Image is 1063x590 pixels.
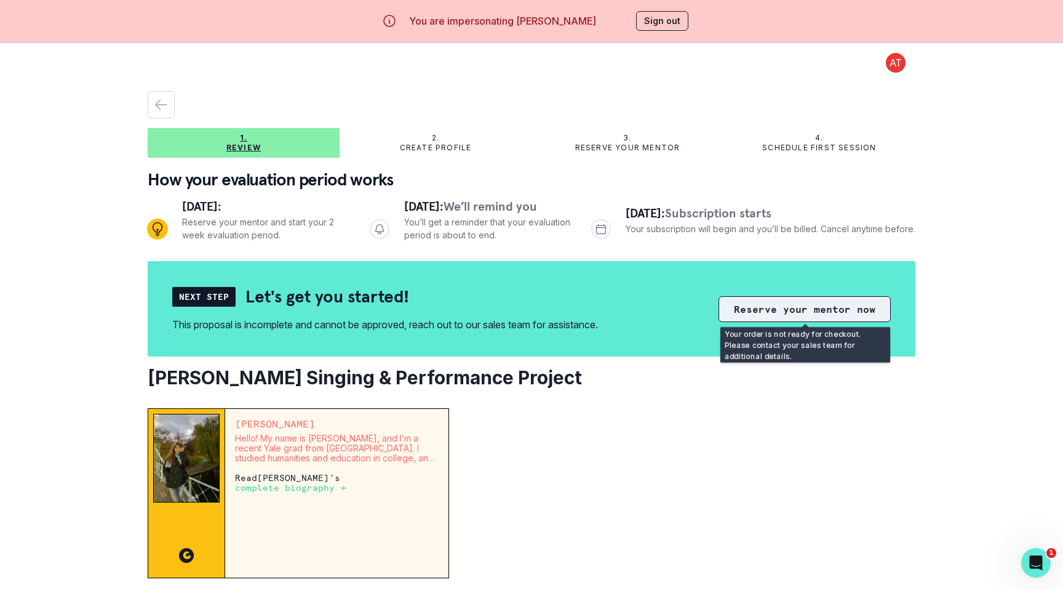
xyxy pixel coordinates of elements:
p: Review [226,143,261,153]
span: [DATE]: [404,198,444,214]
h2: [PERSON_NAME] Singing & Performance Project [148,366,915,389]
span: [DATE]: [182,198,221,214]
img: CC image [179,548,194,563]
p: You are impersonating [PERSON_NAME] [409,14,596,28]
p: [PERSON_NAME] [235,419,439,429]
p: 1. [240,133,247,143]
button: Reserve your mentor now [719,296,891,322]
button: profile picture [876,53,915,73]
p: 3. [623,133,631,143]
p: Your subscription will begin and you’ll be billed. Cancel anytime before. [626,222,915,235]
h2: Let's get you started! [245,286,409,307]
div: Next Step [172,287,236,307]
p: Reserve your mentor and start your 2 week evaluation period. [182,216,350,241]
iframe: Intercom live chat [1021,548,1051,578]
p: Reserve your mentor [575,143,680,153]
span: [DATE]: [626,205,665,221]
img: Mentor Image [153,414,220,502]
div: Progress [148,197,915,261]
span: Subscription starts [665,205,771,221]
span: 1 [1046,548,1056,558]
p: Create profile [400,143,472,153]
button: Sign out [636,11,688,31]
div: This proposal is incomplete and cannot be approved, reach out to our sales team for assistance. [172,317,598,332]
p: You’ll get a reminder that your evaluation period is about to end. [404,216,572,241]
p: How your evaluation period works [148,168,915,192]
span: We’ll remind you [444,198,537,214]
p: Hello! My name is [PERSON_NAME], and I’m a recent Yale grad from [GEOGRAPHIC_DATA]. I studied hum... [235,434,439,463]
p: 2. [432,133,439,143]
p: Schedule first session [762,143,876,153]
p: 4. [815,133,823,143]
p: Read [PERSON_NAME] 's [235,473,439,493]
a: complete biography → [235,482,346,493]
